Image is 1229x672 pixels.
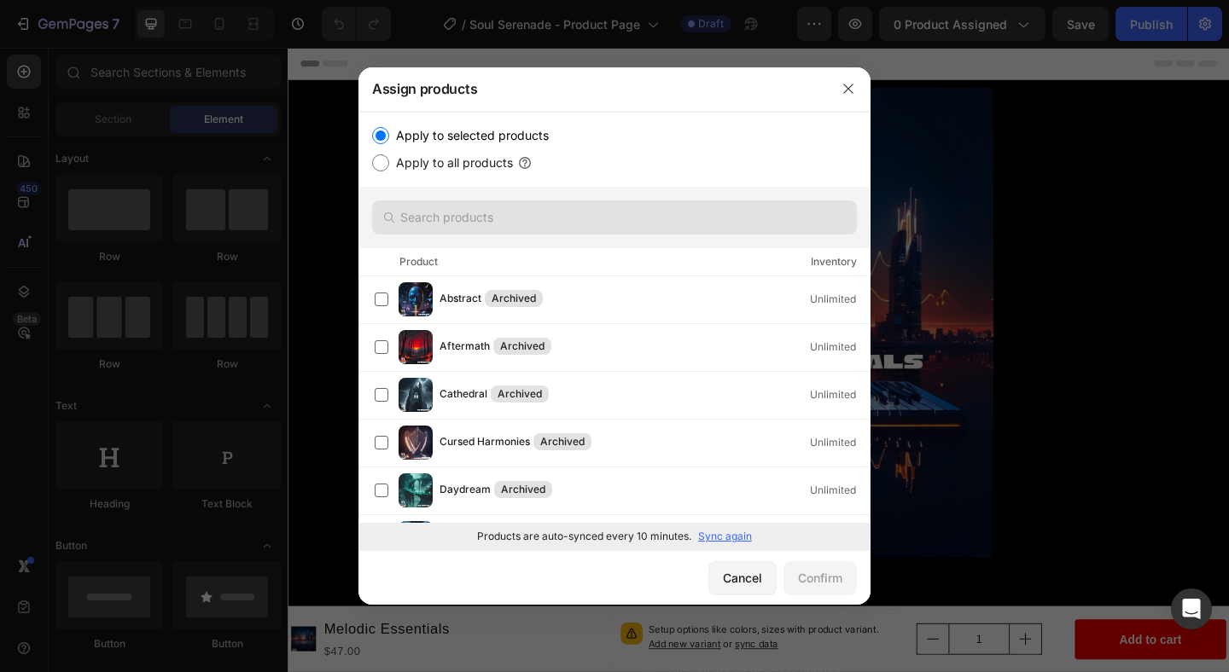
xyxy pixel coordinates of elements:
img: product-img [399,473,433,507]
div: Archived [494,481,552,498]
span: Aftermath [440,338,490,356]
div: Add to cart [905,632,972,655]
button: Add to cart [856,622,1021,665]
img: product-img [399,426,433,460]
div: Unlimited [810,482,870,499]
input: Search products [372,200,857,235]
div: Inventory [811,253,857,270]
img: product-img [399,330,433,364]
a: Melodic Essentials [256,43,768,555]
div: Unlimited [810,386,870,403]
div: Cancel [723,569,762,587]
div: Archived [533,433,591,450]
button: Cancel [708,561,777,595]
div: Unlimited [810,291,870,308]
div: Unlimited [810,339,870,356]
input: quantity [719,627,785,659]
h1: Melodic Essentials [38,619,178,646]
img: product-img [399,378,433,412]
div: Open Intercom Messenger [1171,588,1212,629]
p: Products are auto-synced every 10 minutes. [477,529,691,544]
span: Abstract [440,290,481,309]
div: $47.00 [440,582,483,609]
span: Daydream [440,481,491,500]
p: Setup options like colors, sizes with product variant. [393,625,663,658]
div: $47.00 [38,646,178,667]
div: Assign products [358,67,826,111]
span: Cathedral [440,385,487,404]
button: decrement [684,627,719,659]
img: product-img [399,282,433,316]
span: Add new variant [393,642,471,655]
button: Confirm [783,561,857,595]
div: Archived [491,385,549,403]
div: Archived [485,290,543,307]
div: Confirm [798,569,842,587]
button: increment [785,627,819,659]
p: Sync again [698,529,752,544]
span: Cursed Harmonies [440,433,530,452]
img: product-img [399,521,433,555]
label: Apply to all products [389,153,513,173]
p: No compare price [497,591,578,601]
div: Product [399,253,438,270]
div: /> [358,112,871,550]
div: Unlimited [810,434,870,451]
span: or [471,642,533,655]
div: Archived [493,338,551,355]
span: sync data [486,642,533,655]
label: Apply to selected products [389,125,549,146]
